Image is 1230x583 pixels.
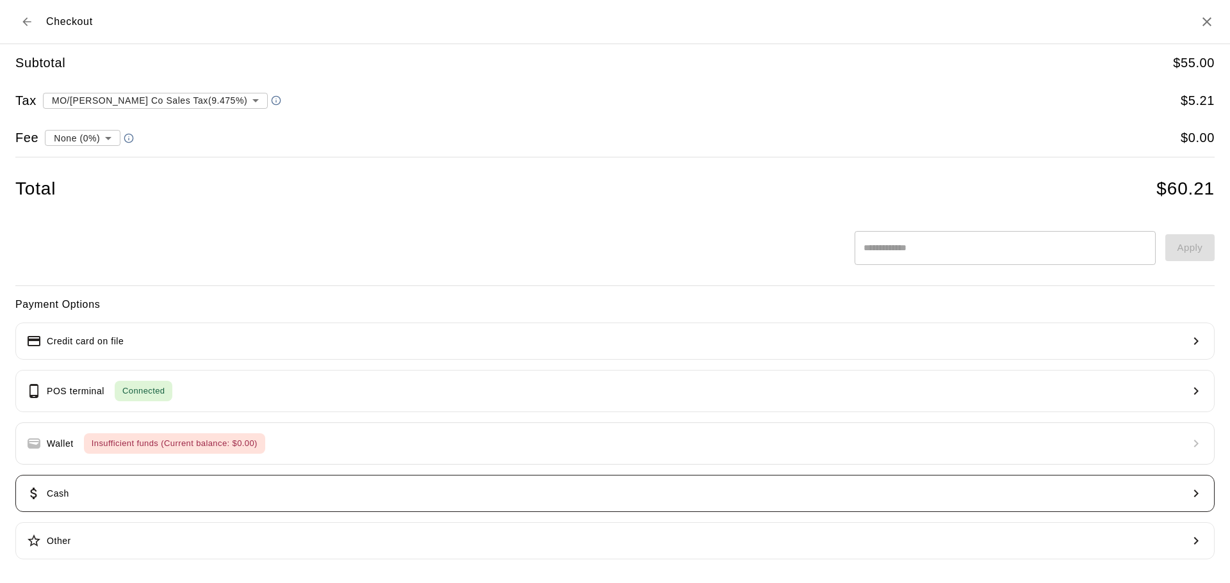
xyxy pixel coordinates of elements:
p: Cash [47,487,69,500]
h6: Payment Options [15,296,1215,313]
div: None (0%) [45,126,120,150]
button: Credit card on file [15,323,1215,360]
h5: Tax [15,92,37,109]
h4: $ 60.21 [1156,178,1215,200]
div: Checkout [15,10,93,33]
h4: Total [15,178,56,200]
button: Close [1199,14,1215,29]
p: Credit card on file [47,335,124,348]
button: Other [15,522,1215,559]
h5: $ 55.00 [1173,54,1215,72]
div: MO/[PERSON_NAME] Co Sales Tax ( 9.475 %) [43,88,268,112]
p: Other [47,534,71,548]
h5: Fee [15,129,38,147]
span: Connected [115,384,172,399]
button: Cash [15,475,1215,512]
h5: $ 5.21 [1181,92,1215,109]
h5: $ 0.00 [1181,129,1215,147]
button: Back to cart [15,10,38,33]
button: POS terminalConnected [15,370,1215,412]
h5: Subtotal [15,54,65,72]
p: POS terminal [47,385,104,398]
